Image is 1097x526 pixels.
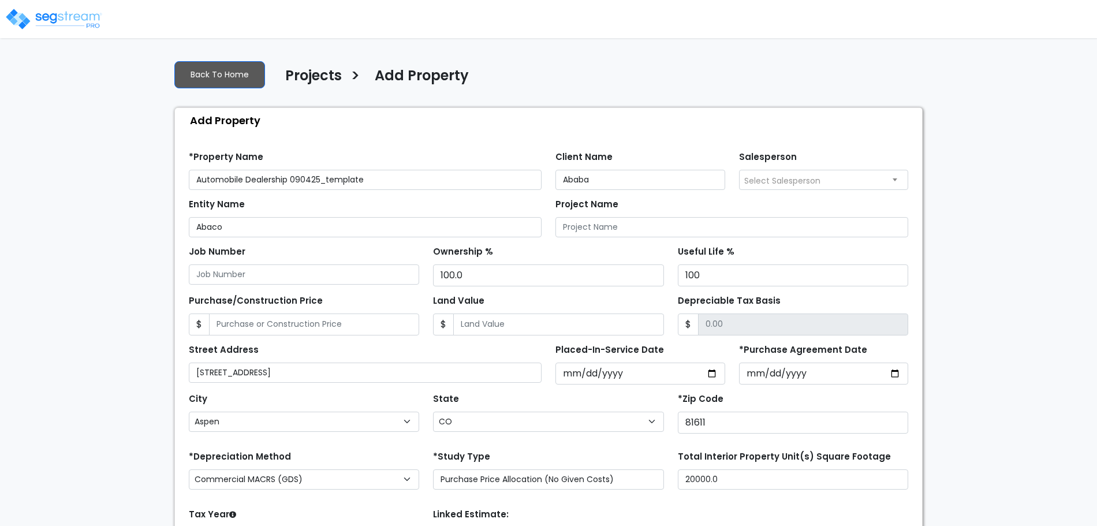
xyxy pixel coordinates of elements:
span: Select Salesperson [744,175,820,186]
input: Zip Code [678,412,908,434]
label: Linked Estimate: [433,508,509,521]
label: Entity Name [189,198,245,211]
span: $ [433,314,454,335]
label: Useful Life % [678,245,734,259]
h3: > [350,66,360,89]
input: Purchase or Construction Price [209,314,419,335]
label: Depreciable Tax Basis [678,294,781,308]
input: 0.00 [698,314,908,335]
a: Back To Home [174,61,265,88]
input: Land Value [453,314,663,335]
label: *Property Name [189,151,263,164]
label: *Study Type [433,450,490,464]
input: Street Address [189,363,542,383]
img: logo_pro_r.png [5,8,103,31]
input: Purchase Date [739,363,909,385]
input: total square foot [678,469,908,490]
div: Add Property [181,108,922,133]
label: Land Value [433,294,484,308]
label: Tax Year [189,508,236,521]
label: Total Interior Property Unit(s) Square Footage [678,450,891,464]
span: $ [189,314,210,335]
input: Client Name [555,170,725,190]
label: State [433,393,459,406]
label: Salesperson [739,151,797,164]
input: Project Name [555,217,908,237]
h4: Add Property [375,68,469,87]
label: Ownership % [433,245,493,259]
input: Entity Name [189,217,542,237]
label: Street Address [189,344,259,357]
h4: Projects [285,68,342,87]
label: Placed-In-Service Date [555,344,664,357]
label: *Zip Code [678,393,723,406]
label: Job Number [189,245,245,259]
a: Projects [277,68,342,92]
label: Project Name [555,198,618,211]
label: *Depreciation Method [189,450,291,464]
label: Client Name [555,151,613,164]
label: *Purchase Agreement Date [739,344,867,357]
label: Purchase/Construction Price [189,294,323,308]
input: Job Number [189,264,419,285]
input: Ownership % [433,264,663,286]
input: Property Name [189,170,542,190]
label: City [189,393,207,406]
a: Add Property [366,68,469,92]
input: Useful Life % [678,264,908,286]
span: $ [678,314,699,335]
